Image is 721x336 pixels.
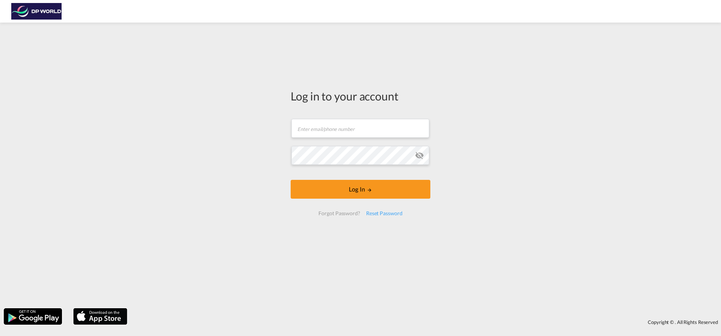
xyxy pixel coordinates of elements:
[72,307,128,325] img: apple.png
[131,316,721,328] div: Copyright © . All Rights Reserved
[291,88,430,104] div: Log in to your account
[415,151,424,160] md-icon: icon-eye-off
[315,207,363,220] div: Forgot Password?
[11,3,62,20] img: c08ca190194411f088ed0f3ba295208c.png
[291,180,430,199] button: LOGIN
[291,119,429,138] input: Enter email/phone number
[3,307,63,325] img: google.png
[363,207,406,220] div: Reset Password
